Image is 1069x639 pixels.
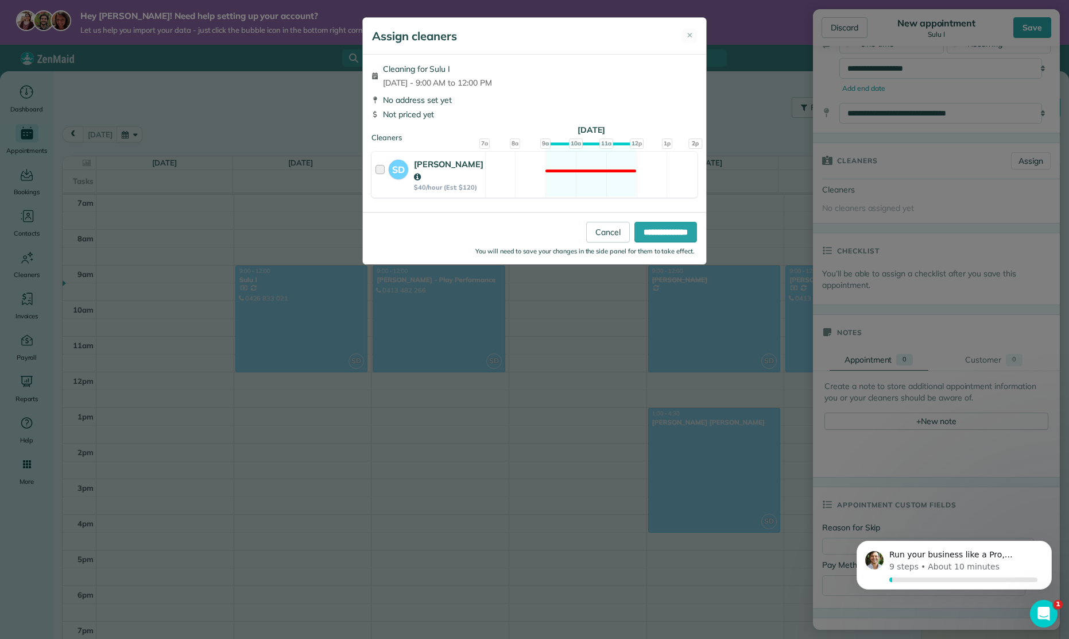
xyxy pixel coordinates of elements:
[839,528,1069,608] iframe: Intercom notifications message
[383,77,492,88] span: [DATE] - 9:00 AM to 12:00 PM
[371,109,698,120] div: Not priced yet
[1053,600,1063,609] span: 1
[1030,600,1058,628] iframe: Intercom live chat
[371,94,698,106] div: No address set yet
[383,63,492,75] span: Cleaning for Sulu I
[586,222,630,242] a: Cancel
[372,28,457,44] h5: Assign cleaners
[414,183,483,191] strong: $40/hour (Est: $120)
[687,30,693,41] span: ✕
[371,132,698,136] div: Cleaners
[414,159,483,182] strong: [PERSON_NAME]
[475,247,695,255] small: You will need to save your changes in the side panel for them to take effect.
[389,160,408,176] strong: SD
